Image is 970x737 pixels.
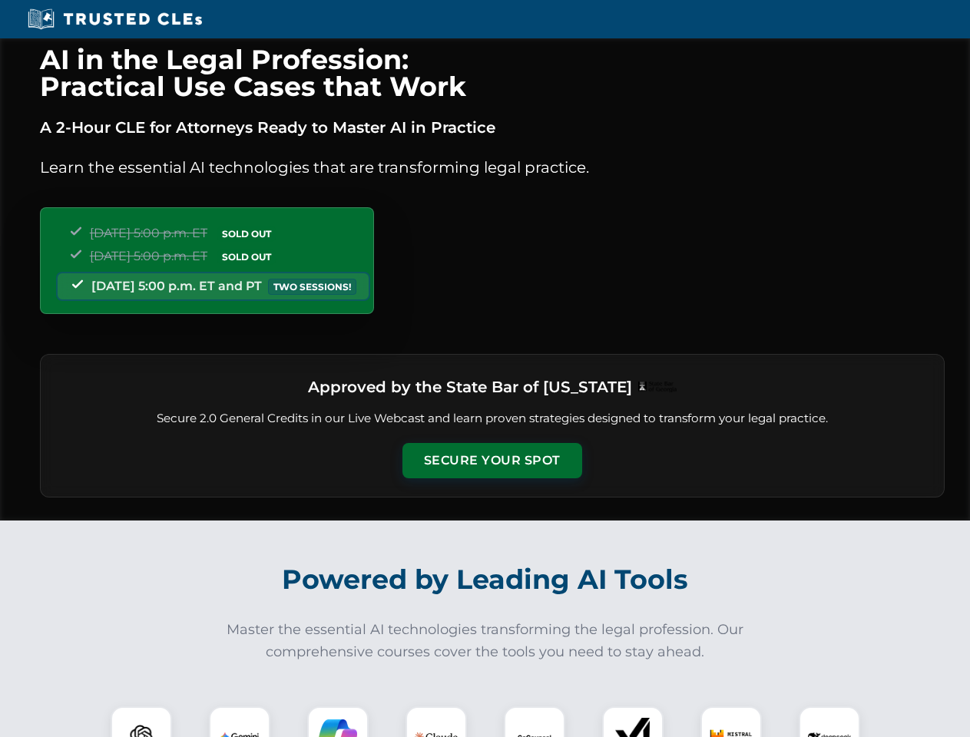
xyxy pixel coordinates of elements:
[60,553,911,606] h2: Powered by Leading AI Tools
[59,410,925,428] p: Secure 2.0 General Credits in our Live Webcast and learn proven strategies designed to transform ...
[90,226,207,240] span: [DATE] 5:00 p.m. ET
[217,619,754,663] p: Master the essential AI technologies transforming the legal profession. Our comprehensive courses...
[40,115,945,140] p: A 2-Hour CLE for Attorneys Ready to Master AI in Practice
[217,249,276,265] span: SOLD OUT
[23,8,207,31] img: Trusted CLEs
[638,382,677,392] img: Logo
[217,226,276,242] span: SOLD OUT
[90,249,207,263] span: [DATE] 5:00 p.m. ET
[402,443,582,478] button: Secure Your Spot
[40,155,945,180] p: Learn the essential AI technologies that are transforming legal practice.
[40,46,945,100] h1: AI in the Legal Profession: Practical Use Cases that Work
[308,373,632,401] h3: Approved by the State Bar of [US_STATE]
